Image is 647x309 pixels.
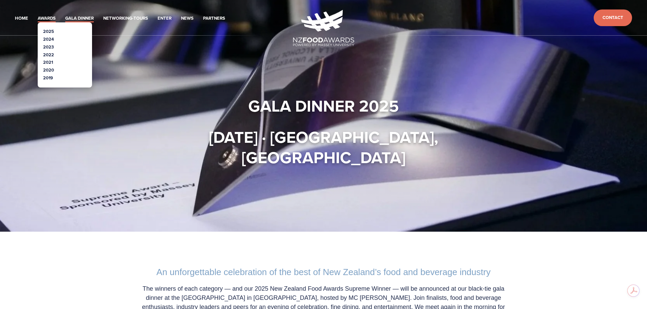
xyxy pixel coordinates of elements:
a: Enter [158,15,172,22]
h1: Gala Dinner 2025 [128,96,519,116]
a: 2020 [43,67,54,73]
a: News [181,15,194,22]
a: Home [15,15,28,22]
a: 2021 [43,59,53,65]
strong: [DATE] · [GEOGRAPHIC_DATA], [GEOGRAPHIC_DATA] [209,125,442,169]
a: Gala Dinner [65,15,94,22]
a: Networking-Tours [103,15,148,22]
a: 2019 [43,75,53,81]
a: Partners [203,15,225,22]
a: 2023 [43,44,54,50]
a: 2022 [43,52,54,58]
a: Awards [38,15,56,22]
h2: An unforgettable celebration of the best of New Zealand’s food and beverage industry [135,267,513,277]
a: 2025 [43,28,54,35]
a: Contact [594,9,632,26]
a: 2024 [43,36,54,42]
